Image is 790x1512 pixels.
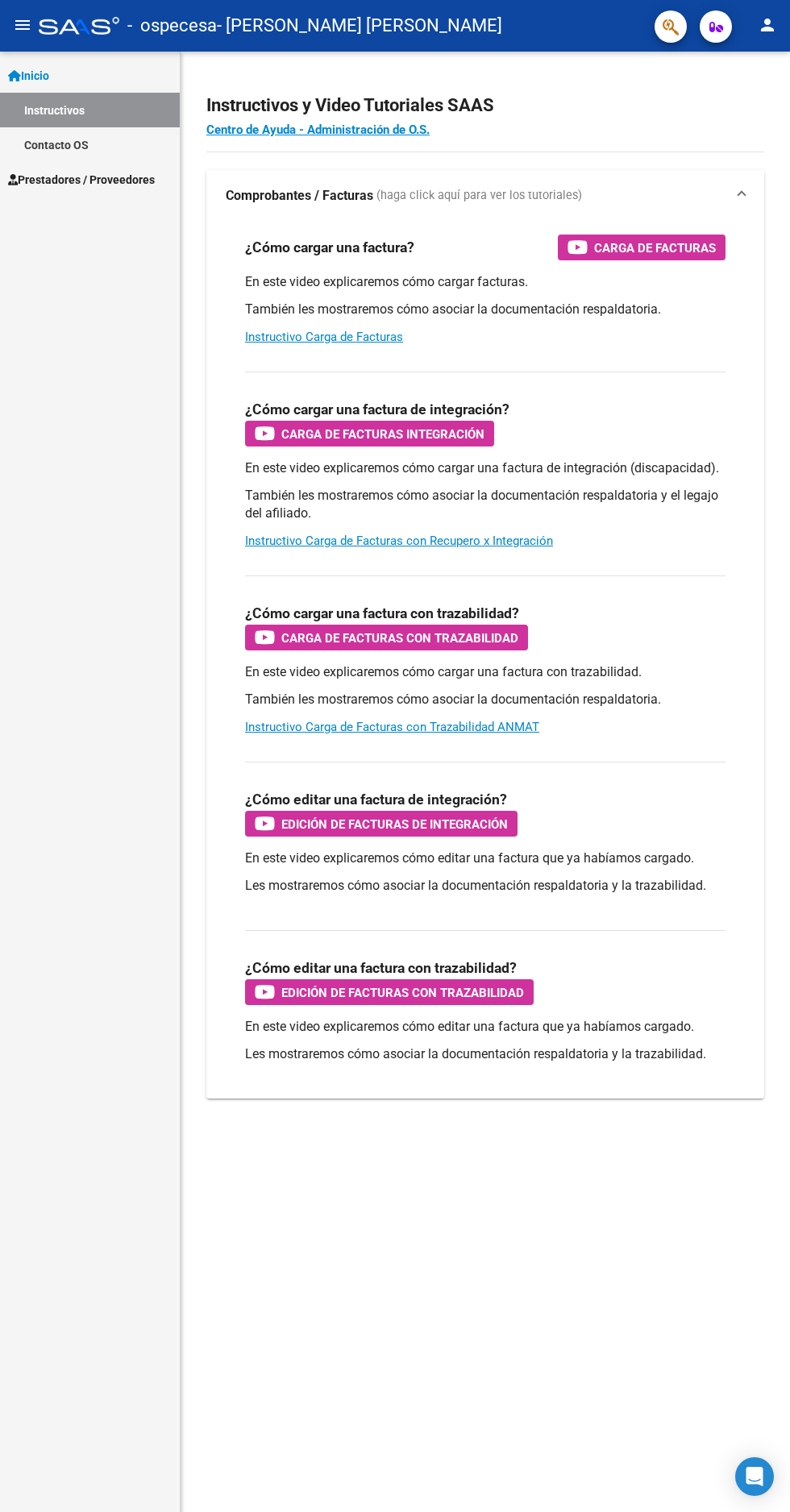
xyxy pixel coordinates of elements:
[245,877,726,895] p: Les mostraremos cómo asociar la documentación respaldatoria y la trazabilidad.
[281,982,524,1003] span: Edición de Facturas con Trazabilidad
[281,628,518,648] span: Carga de Facturas con Trazabilidad
[206,222,764,1099] div: Comprobantes / Facturas (haga click aquí para ver los tutoriales)
[245,1018,726,1036] p: En este video explicaremos cómo editar una factura que ya habíamos cargado.
[245,487,726,522] p: También les mostraremos cómo asociar la documentación respaldatoria y el legajo del afiliado.
[245,421,494,447] button: Carga de Facturas Integración
[245,602,519,625] h3: ¿Cómo cargar una factura con trazabilidad?
[245,1045,726,1063] p: Les mostraremos cómo asociar la documentación respaldatoria y la trazabilidad.
[245,330,403,344] a: Instructivo Carga de Facturas
[281,424,484,444] span: Carga de Facturas Integración
[245,273,726,291] p: En este video explicaremos cómo cargar facturas.
[245,236,414,259] h3: ¿Cómo cargar una factura?
[226,187,373,205] strong: Comprobantes / Facturas
[245,720,539,734] a: Instructivo Carga de Facturas con Trazabilidad ANMAT
[245,691,726,708] p: También les mostraremos cómo asociar la documentación respaldatoria.
[245,398,509,421] h3: ¿Cómo cargar una factura de integración?
[13,15,32,35] mat-icon: menu
[245,663,726,681] p: En este video explicaremos cómo cargar una factura con trazabilidad.
[206,90,764,121] h2: Instructivos y Video Tutoriales SAAS
[245,788,507,811] h3: ¿Cómo editar una factura de integración?
[245,979,534,1005] button: Edición de Facturas con Trazabilidad
[558,235,726,260] button: Carga de Facturas
[245,534,553,548] a: Instructivo Carga de Facturas con Recupero x Integración
[376,187,582,205] span: (haga click aquí para ver los tutoriales)
[127,8,217,44] span: - ospecesa
[245,811,518,837] button: Edición de Facturas de integración
[245,301,726,318] p: También les mostraremos cómo asociar la documentación respaldatoria.
[206,170,764,222] mat-expansion-panel-header: Comprobantes / Facturas (haga click aquí para ver los tutoriales)
[281,814,508,834] span: Edición de Facturas de integración
[8,67,49,85] span: Inicio
[594,238,716,258] span: Carga de Facturas
[245,849,726,867] p: En este video explicaremos cómo editar una factura que ya habíamos cargado.
[245,625,528,650] button: Carga de Facturas con Trazabilidad
[245,459,726,477] p: En este video explicaremos cómo cargar una factura de integración (discapacidad).
[217,8,502,44] span: - [PERSON_NAME] [PERSON_NAME]
[245,957,517,979] h3: ¿Cómo editar una factura con trazabilidad?
[735,1457,774,1496] div: Open Intercom Messenger
[8,171,155,189] span: Prestadores / Proveedores
[758,15,777,35] mat-icon: person
[206,123,430,137] a: Centro de Ayuda - Administración de O.S.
